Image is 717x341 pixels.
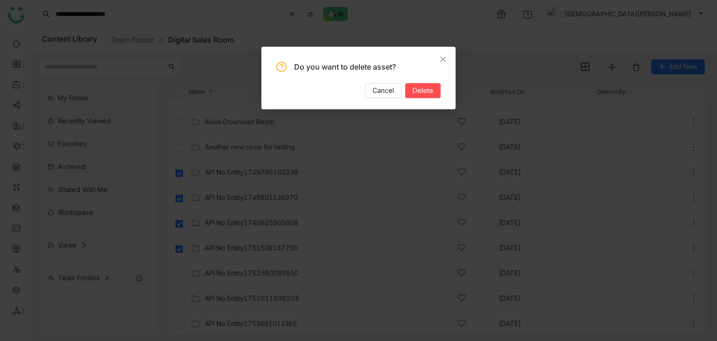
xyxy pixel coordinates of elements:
[373,85,394,96] span: Cancel
[430,47,456,72] button: Close
[413,85,433,96] span: Delete
[294,62,396,71] span: Do you want to delete asset?
[405,83,441,98] button: Delete
[365,83,401,98] button: Cancel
